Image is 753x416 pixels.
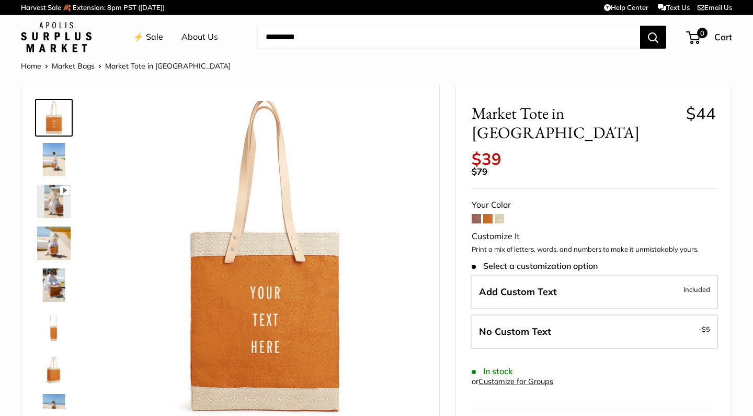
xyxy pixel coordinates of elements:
[21,61,41,71] a: Home
[257,26,640,49] input: Search...
[52,61,95,71] a: Market Bags
[35,141,73,178] a: Market Tote in Cognac
[472,149,501,169] span: $39
[35,224,73,262] a: Market Tote in Cognac
[37,352,71,386] img: Market Tote in Cognac
[683,283,710,296] span: Included
[479,325,551,338] span: No Custom Text
[472,104,678,142] span: Market Tote in [GEOGRAPHIC_DATA]
[37,227,71,260] img: Market Tote in Cognac
[37,101,71,134] img: Market Tote in Cognac
[133,29,163,45] a: ⚡️ Sale
[702,325,710,333] span: $5
[21,59,231,73] nav: Breadcrumb
[471,314,718,349] label: Leave Blank
[472,375,553,389] div: or
[37,310,71,344] img: Market Tote in Cognac
[714,31,732,42] span: Cart
[35,308,73,346] a: Market Tote in Cognac
[472,229,716,244] div: Customize It
[472,244,716,255] p: Print a mix of letters, words, and numbers to make it unmistakably yours.
[478,377,553,386] a: Customize for Groups
[699,323,710,335] span: -
[35,183,73,220] a: Market Tote in Cognac
[21,22,92,52] img: Apolis: Surplus Market
[472,197,716,213] div: Your Color
[640,26,666,49] button: Search
[35,350,73,388] a: Market Tote in Cognac
[35,266,73,304] a: Market Tote in Cognac
[37,268,71,302] img: Market Tote in Cognac
[37,143,71,176] img: Market Tote in Cognac
[687,29,732,46] a: 0 Cart
[698,3,732,12] a: Email Us
[471,275,718,309] label: Add Custom Text
[181,29,218,45] a: About Us
[472,166,487,177] span: $79
[658,3,690,12] a: Text Us
[604,3,648,12] a: Help Center
[105,61,231,71] span: Market Tote in [GEOGRAPHIC_DATA]
[479,286,557,298] span: Add Custom Text
[472,366,513,376] span: In stock
[472,261,598,271] span: Select a customization option
[686,103,716,123] span: $44
[37,185,71,218] img: Market Tote in Cognac
[697,28,708,38] span: 0
[35,99,73,137] a: Market Tote in Cognac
